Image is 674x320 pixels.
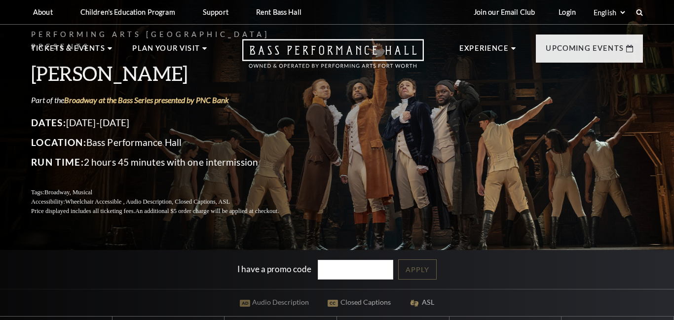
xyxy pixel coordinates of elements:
p: Part of the [31,95,302,106]
span: Run Time: [31,156,84,168]
p: Tags: [31,188,302,197]
p: About [33,8,53,16]
p: 2 hours 45 minutes with one intermission [31,154,302,170]
p: Accessibility: [31,197,302,207]
p: Experience [459,42,509,60]
p: Upcoming Events [546,42,624,60]
a: Broadway at the Bass Series presented by PNC Bank [64,95,229,105]
span: An additional $5 order charge will be applied at checkout. [135,208,279,214]
span: Location: [31,137,86,148]
span: Wheelchair Accessible , Audio Description, Closed Captions, ASL [65,198,230,205]
select: Select: [592,8,627,17]
p: Bass Performance Hall [31,135,302,150]
p: Plan Your Visit [132,42,200,60]
label: I have a promo code [237,263,311,274]
span: Broadway, Musical [44,189,92,196]
p: Children's Education Program [80,8,175,16]
p: Support [203,8,228,16]
span: Dates: [31,117,66,128]
p: Tickets & Events [31,42,105,60]
p: [DATE]-[DATE] [31,115,302,131]
p: Price displayed includes all ticketing fees. [31,207,302,216]
p: Rent Bass Hall [256,8,301,16]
